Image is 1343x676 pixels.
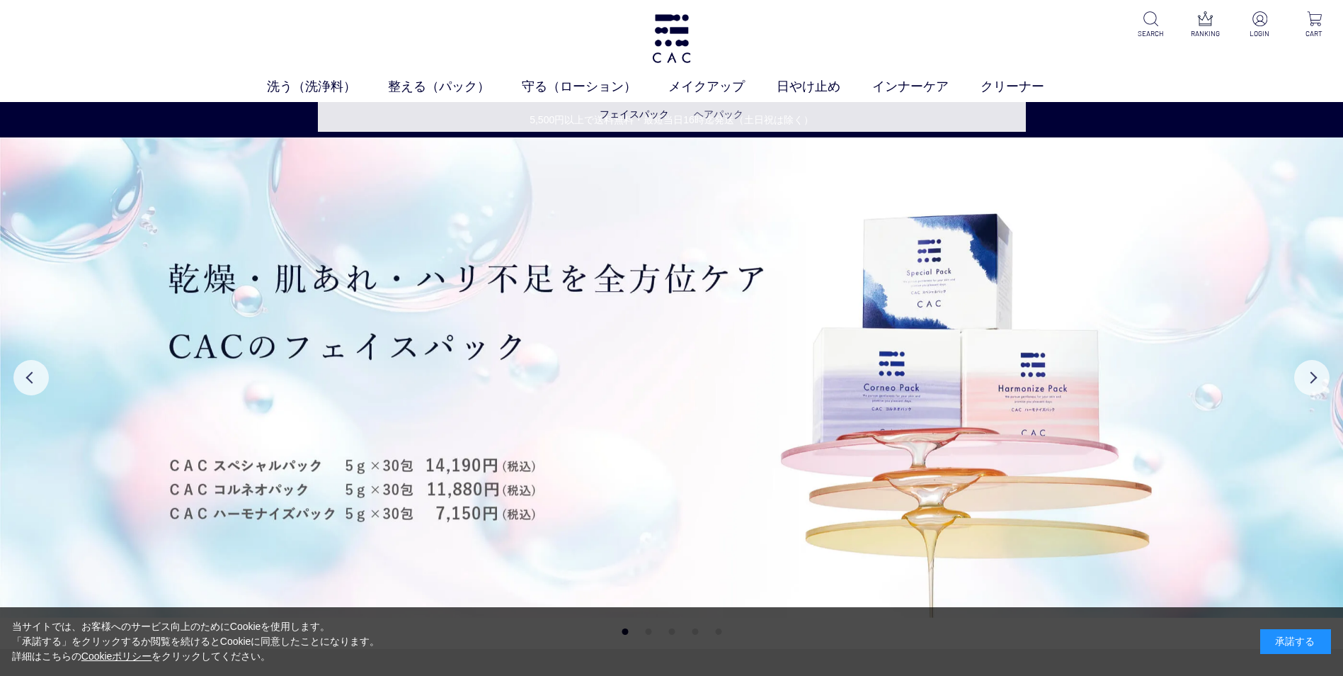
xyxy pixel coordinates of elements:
a: SEARCH [1133,11,1168,39]
div: 承諾する [1260,629,1331,654]
p: RANKING [1188,28,1223,39]
img: logo [650,14,693,63]
a: 日やけ止め [777,77,872,96]
div: 当サイトでは、お客様へのサービス向上のためにCookieを使用します。 「承諾する」をクリックするか閲覧を続けるとCookieに同意したことになります。 詳細はこちらの をクリックしてください。 [12,619,380,664]
a: 守る（ローション） [522,77,668,96]
a: 洗う（洗浄料） [267,77,388,96]
a: 整える（パック） [388,77,522,96]
a: RANKING [1188,11,1223,39]
a: LOGIN [1242,11,1277,39]
a: フェイスパック [600,108,669,120]
button: Next [1294,360,1330,395]
a: ヘアパック [694,108,743,120]
a: CART [1297,11,1332,39]
a: 5,500円以上で送料無料・最短当日16時迄発送（土日祝は除く） [1,113,1342,128]
p: CART [1297,28,1332,39]
a: クリーナー [981,77,1076,96]
p: LOGIN [1242,28,1277,39]
a: メイクアップ [668,77,777,96]
a: Cookieポリシー [81,650,152,662]
a: インナーケア [872,77,981,96]
button: Previous [13,360,49,395]
p: SEARCH [1133,28,1168,39]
